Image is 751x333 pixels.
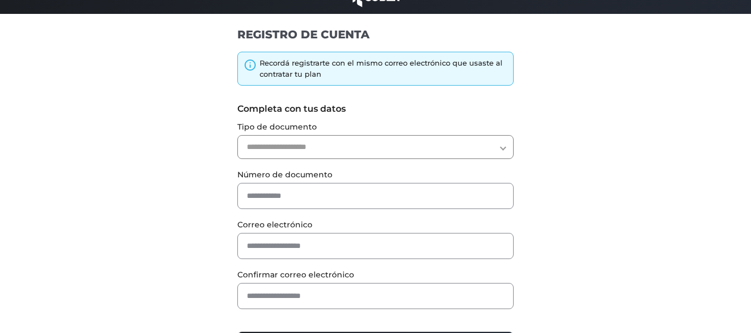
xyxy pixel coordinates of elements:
[237,27,514,42] h1: REGISTRO DE CUENTA
[237,269,514,281] label: Confirmar correo electrónico
[237,121,514,133] label: Tipo de documento
[237,219,514,231] label: Correo electrónico
[237,102,514,116] label: Completa con tus datos
[260,58,508,79] div: Recordá registrarte con el mismo correo electrónico que usaste al contratar tu plan
[237,169,514,181] label: Número de documento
